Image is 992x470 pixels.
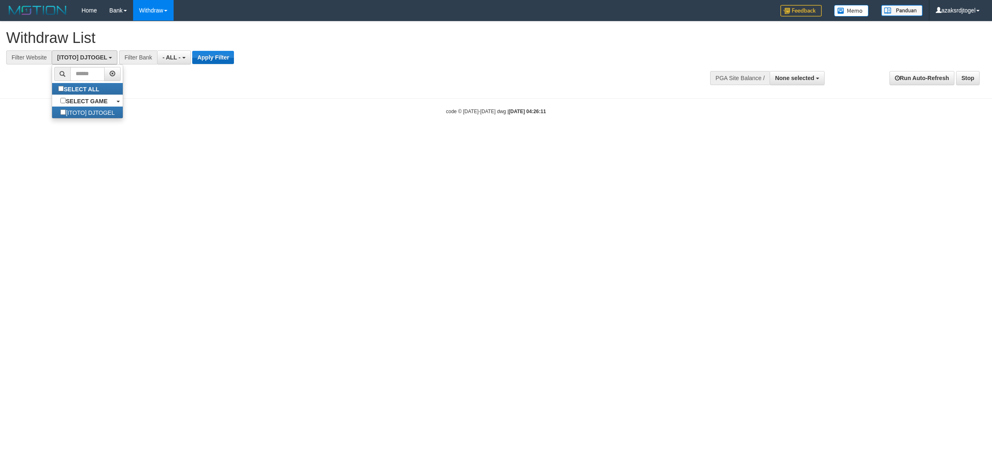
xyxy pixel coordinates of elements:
div: Filter Website [6,50,52,64]
input: SELECT GAME [60,98,66,103]
button: - ALL - [157,50,191,64]
input: SELECT ALL [58,86,64,91]
img: Button%20Memo.svg [834,5,869,17]
a: Run Auto-Refresh [889,71,954,85]
b: SELECT GAME [66,98,107,104]
label: SELECT ALL [52,83,107,95]
a: Stop [956,71,980,85]
button: Apply Filter [192,51,234,64]
img: panduan.png [881,5,923,16]
span: [ITOTO] DJTOGEL [57,54,107,61]
a: SELECT GAME [52,95,123,107]
h1: Withdraw List [6,30,653,46]
div: PGA Site Balance / [710,71,770,85]
strong: [DATE] 04:26:11 [509,109,546,114]
button: None selected [770,71,825,85]
label: [ITOTO] DJTOGEL [52,107,123,118]
img: MOTION_logo.png [6,4,69,17]
span: - ALL - [162,54,181,61]
small: code © [DATE]-[DATE] dwg | [446,109,546,114]
input: [ITOTO] DJTOGEL [60,109,66,115]
img: Feedback.jpg [780,5,822,17]
button: [ITOTO] DJTOGEL [52,50,117,64]
span: None selected [775,75,814,81]
div: Filter Bank [119,50,157,64]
